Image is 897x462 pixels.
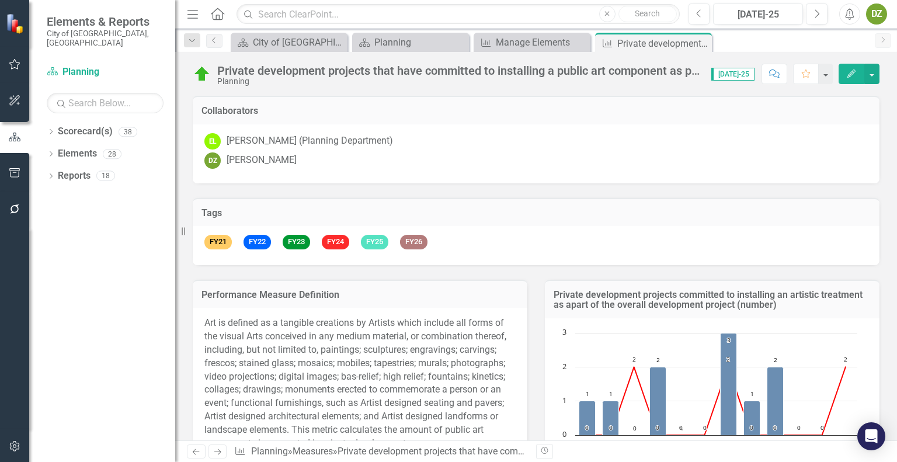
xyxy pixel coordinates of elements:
[47,93,164,113] input: Search Below...
[711,68,755,81] span: [DATE]-25
[609,423,613,432] text: 0
[251,446,288,457] a: Planning
[201,106,871,116] h3: Collaborators
[204,235,232,249] span: FY21
[562,326,566,337] text: 3
[618,6,677,22] button: Search
[47,65,164,79] a: Planning
[609,390,613,398] text: 1
[201,208,871,218] h3: Tags
[119,127,137,137] div: 38
[477,35,587,50] a: Manage Elements
[103,149,121,159] div: 28
[650,367,666,435] path: Jan-25, 2. Actual.
[58,125,113,138] a: Scorecard(s)
[96,171,115,181] div: 18
[361,235,388,249] span: FY25
[227,134,393,148] div: [PERSON_NAME] (Planning Department)
[193,65,211,84] img: On Target
[767,367,784,435] path: Jun-25, 2. Actual.
[322,235,349,249] span: FY24
[374,35,466,50] div: Planning
[227,154,297,167] div: [PERSON_NAME]
[338,446,875,457] div: Private development projects that have committed to installing a public art component as part of ...
[217,77,700,86] div: Planning
[579,401,596,435] path: Oct-24, 1. Actual.
[253,35,345,50] div: City of [GEOGRAPHIC_DATA]
[217,64,700,77] div: Private development projects that have committed to installing a public art component as part of ...
[283,235,310,249] span: FY23
[204,317,516,450] p: Art is defined as a tangible creations by Artists which include all forms of the visual Arts conc...
[857,422,885,450] div: Open Intercom Messenger
[656,356,660,364] text: 2
[750,423,753,432] text: 0
[750,390,754,398] text: 1
[713,4,803,25] button: [DATE]-25
[866,4,887,25] button: DZ
[244,235,271,249] span: FY22
[562,361,566,371] text: 2
[656,423,659,432] text: 0
[400,235,427,249] span: FY26
[562,395,566,405] text: 1
[635,9,660,18] span: Search
[47,29,164,48] small: City of [GEOGRAPHIC_DATA], [GEOGRAPHIC_DATA]
[47,15,164,29] span: Elements & Reports
[562,429,566,439] text: 0
[201,290,519,300] h3: Performance Measure Definition
[58,169,91,183] a: Reports
[554,290,871,310] h3: Private development projects committed to installing an artistic treatment as apart of the overal...
[844,355,847,363] text: 2
[679,423,683,432] text: 0
[355,35,466,50] a: Planning
[717,8,799,22] div: [DATE]-25
[237,4,679,25] input: Search ClearPoint...
[234,445,527,458] div: » »
[204,133,221,150] div: EL
[603,401,619,435] path: Nov-24, 1. Actual.
[727,336,731,344] text: 3
[617,36,709,51] div: Private development projects that have committed to installing a public art component as part of ...
[797,423,801,432] text: 0
[744,401,760,435] path: May-25, 1. Actual.
[234,35,345,50] a: City of [GEOGRAPHIC_DATA]
[774,356,777,364] text: 2
[726,355,730,363] text: 2
[721,333,737,435] path: Apr-25, 3. Actual.
[773,423,777,432] text: 0
[633,424,637,432] text: 0
[586,390,589,398] text: 1
[293,446,333,457] a: Measures
[820,423,824,432] text: 0
[58,147,97,161] a: Elements
[496,35,587,50] div: Manage Elements
[204,152,221,169] div: DZ
[585,423,589,432] text: 0
[632,355,636,363] text: 2
[6,13,26,34] img: ClearPoint Strategy
[703,423,707,432] text: 0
